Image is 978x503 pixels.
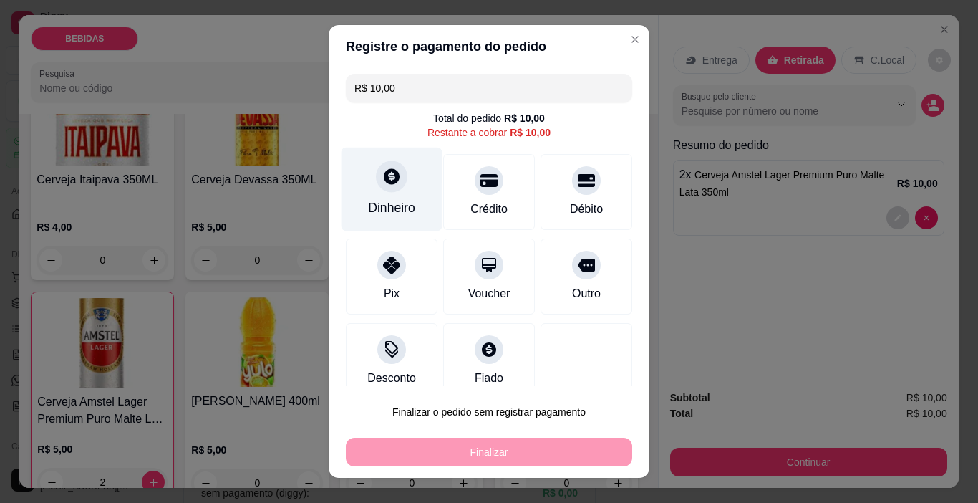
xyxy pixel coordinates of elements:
[468,285,510,302] div: Voucher
[354,74,624,102] input: Ex.: hambúrguer de cordeiro
[367,370,416,387] div: Desconto
[570,201,603,218] div: Débito
[470,201,508,218] div: Crédito
[624,28,647,51] button: Close
[329,25,649,68] header: Registre o pagamento do pedido
[427,125,551,140] div: Restante a cobrar
[346,398,632,426] button: Finalizar o pedido sem registrar pagamento
[510,125,551,140] div: R$ 10,00
[368,198,415,217] div: Dinheiro
[384,285,400,302] div: Pix
[433,111,545,125] div: Total do pedido
[504,111,545,125] div: R$ 10,00
[572,285,601,302] div: Outro
[475,370,503,387] div: Fiado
